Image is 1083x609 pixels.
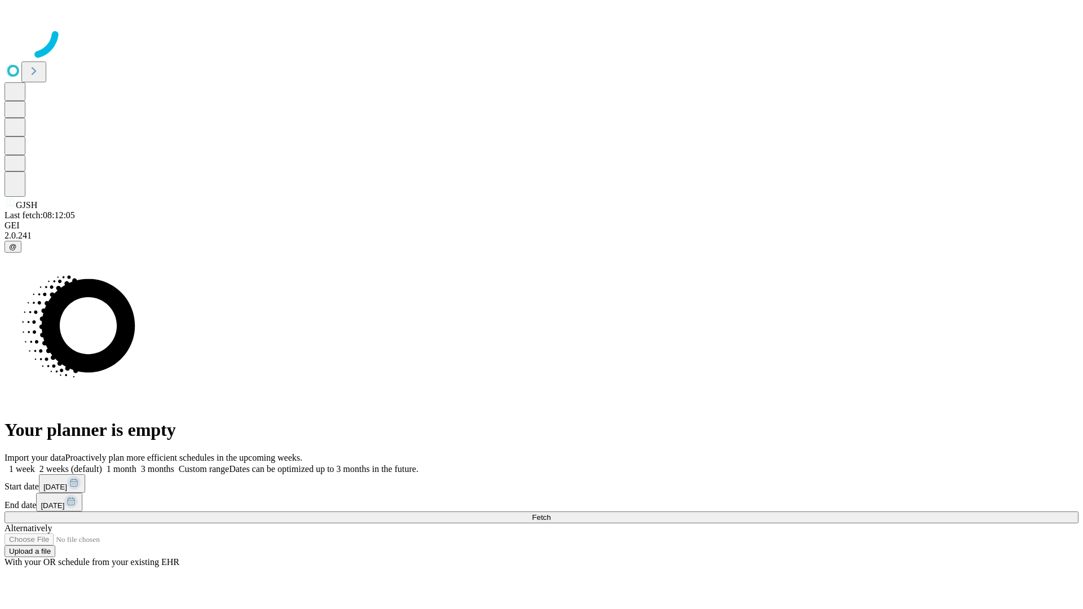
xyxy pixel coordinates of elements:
[5,453,65,462] span: Import your data
[5,557,179,567] span: With your OR schedule from your existing EHR
[43,483,67,491] span: [DATE]
[5,241,21,253] button: @
[5,420,1078,440] h1: Your planner is empty
[141,464,174,474] span: 3 months
[229,464,418,474] span: Dates can be optimized up to 3 months in the future.
[39,464,102,474] span: 2 weeks (default)
[5,231,1078,241] div: 2.0.241
[41,501,64,510] span: [DATE]
[9,464,35,474] span: 1 week
[36,493,82,511] button: [DATE]
[107,464,137,474] span: 1 month
[39,474,85,493] button: [DATE]
[5,545,55,557] button: Upload a file
[5,493,1078,511] div: End date
[9,242,17,251] span: @
[16,200,37,210] span: GJSH
[179,464,229,474] span: Custom range
[5,523,52,533] span: Alternatively
[5,511,1078,523] button: Fetch
[532,513,551,522] span: Fetch
[5,474,1078,493] div: Start date
[65,453,302,462] span: Proactively plan more efficient schedules in the upcoming weeks.
[5,210,75,220] span: Last fetch: 08:12:05
[5,220,1078,231] div: GEI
